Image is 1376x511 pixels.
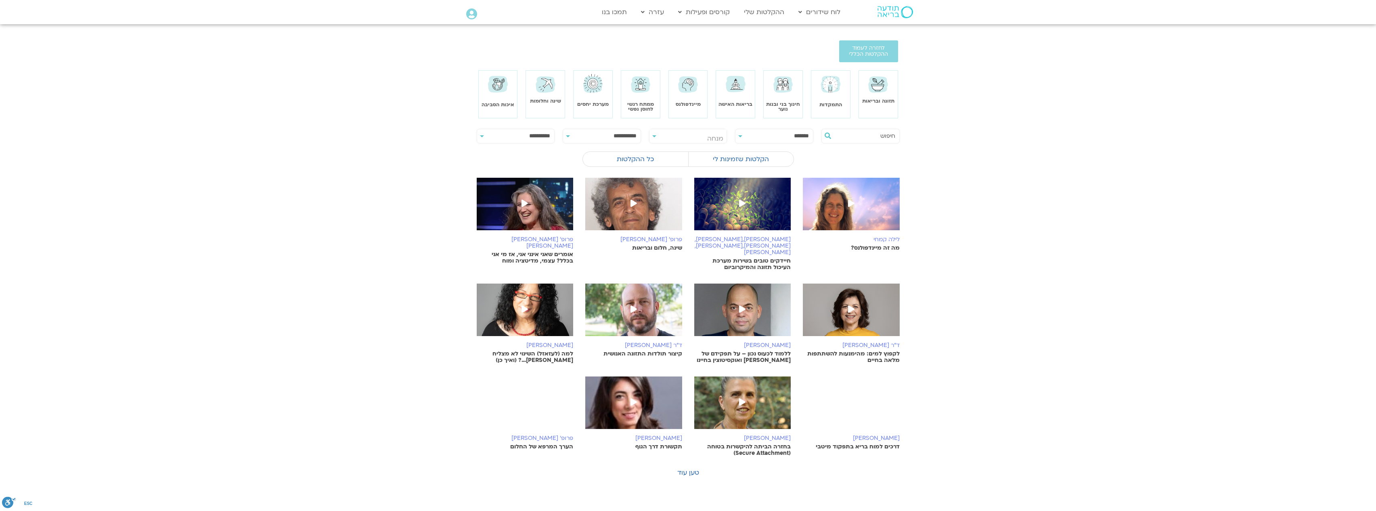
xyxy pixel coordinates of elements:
p: ללמוד לכעוס נכון – על תפקידם של [PERSON_NAME] ואוקסיטוצין בחיינו [694,351,791,364]
img: %D7%90%D7%A0%D7%90%D7%91%D7%9C%D7%94-%D7%A9%D7%A7%D7%93-2.jpeg [803,284,900,344]
p: חיידקים טובים בשירות מערכת העיכול תזונה והמיקרוביום [694,258,791,271]
h6: [PERSON_NAME] [585,435,682,442]
p: בחזרה הביתה להיקשרות בטוחה (Secure Attachment) [694,444,791,456]
a: תזונה ובריאות [862,98,894,104]
img: arnina_kishtan.jpg [477,284,574,344]
a: לוח שידורים [794,4,844,20]
img: %D7%9E%D7%99%D7%99%D7%A0%D7%93%D7%A4%D7%95%D7%9C%D7%A0%D7%A1.jpg [803,178,900,238]
p: קיצור תולדות התזונה האנושית [585,351,682,357]
a: [PERSON_NAME] תקשורת דרך הגוף [585,376,682,450]
a: תמכו בנו [598,4,631,20]
img: %D7%90%D7%95%D7%A8%D7%99-%D7%9E%D7%90%D7%99%D7%A8-%D7%A6%D7%99%D7%96%D7%99%D7%A7-1.jpeg [585,284,682,344]
a: פרופ׳ [PERSON_NAME] הערך המרפא של החלום [477,376,574,450]
img: 2%D7%90%D7%99%D7%9C%D7%A0%D7%99%D7%AA-%D7%AA%D7%93%D7%9E%D7%95%D7%A8-1-1.jpg [585,376,682,437]
p: תקשורת דרך הגוף [585,444,682,450]
a: [PERSON_NAME] בחזרה הביתה להיקשרות בטוחה (Secure Attachment) [694,376,791,456]
h6: [PERSON_NAME],[PERSON_NAME],[PERSON_NAME],[PERSON_NAME],[PERSON_NAME] [694,236,791,256]
label: הקלטות שזמינות לי [688,151,794,167]
p: שינה, חלום ובריאות [585,245,682,251]
input: חיפוש [834,129,895,143]
a: בריאות האישה [718,101,752,107]
img: %D7%90%D7%91%D7%99%D7%91%D7%94.png [477,178,574,238]
a: פרופ׳ [PERSON_NAME] שינה, חלום ובריאות [585,178,682,251]
a: ד"ר [PERSON_NAME] לקפוץ למים: מהימנעות להשתתפות מלאה בחיים [803,284,900,364]
h6: פרופ׳ [PERSON_NAME] [477,435,574,442]
img: %D7%A8%D7%95%D7%AA-%D7%91%D7%9F-%D7%90%D7%A9%D7%A8.jpg [694,376,791,437]
span: לחזרה לעמוד ההקלטות הכללי [849,45,888,57]
h6: ד"ר [PERSON_NAME] [803,342,900,349]
span: מנחה [707,134,723,143]
a: [PERSON_NAME] ללמוד לכעוס נכון – על תפקידם של [PERSON_NAME] ואוקסיטוצין בחיינו [694,284,791,364]
a: פרופ' [PERSON_NAME][PERSON_NAME] אומרים שאני אינני אני, אז מי אני בכלל? עצמי, מדיטציה ומוח [477,178,574,264]
h6: [PERSON_NAME] [803,435,900,442]
a: ד"ר [PERSON_NAME] קיצור תולדות התזונה האנושית [585,284,682,357]
a: לחזרה לעמוד ההקלטות הכללי [839,40,898,62]
h6: [PERSON_NAME] [477,342,574,349]
img: תודעה בריאה [878,6,913,18]
h6: ד"ר [PERSON_NAME] [585,342,682,349]
a: ההקלטות שלי [740,4,788,20]
a: לילה קמחי מה זה מיינדפולנס? [803,178,900,251]
a: חינוך בני ובנות נוער [766,101,800,112]
a: מערכת יחסים [577,101,609,107]
a: [PERSON_NAME] דרכים למוח בריא בתפקוד מיטבי [803,376,900,450]
h6: לילה קמחי [803,236,900,243]
h6: פרופ' [PERSON_NAME][PERSON_NAME] [477,236,574,249]
img: %D7%90%D7%95%D7%A4%D7%99%D7%A8-%D7%A4%D7%95%D7%92%D7%9C-1.jpg [803,376,900,437]
img: %D7%A4%D7%A8%D7%95%D7%A4%D7%B3-%D7%90%D7%91%D7%A9%D7%9C%D7%95%D7%9D-%D7%90%D7%9C%D7%99%D7%A6%D7%9... [585,178,682,238]
a: עזרה [637,4,668,20]
a: טען עוד [677,468,699,477]
h6: [PERSON_NAME] [694,435,791,442]
h6: [PERSON_NAME] [694,342,791,349]
a: ממתח רגשי לחוסן נפשי [627,101,654,112]
a: שינה וחלומות [530,98,561,104]
p: דרכים למוח בריא בתפקוד מיטבי [803,444,900,450]
h6: פרופ׳ [PERSON_NAME] [585,236,682,243]
a: התמקדות [819,101,842,108]
p: אומרים שאני אינני אני, אז מי אני בכלל? עצמי, מדיטציה ומוח [477,251,574,264]
p: הערך המרפא של החלום [477,444,574,450]
a: קורסים ופעילות [674,4,734,20]
img: Untitled-design-8.png [694,178,791,238]
a: מיינדפולנס [676,101,701,107]
p: לקפוץ למים: מהימנעות להשתתפות מלאה בחיים [803,351,900,364]
a: [PERSON_NAME],[PERSON_NAME],[PERSON_NAME],[PERSON_NAME],[PERSON_NAME] חיידקים טובים בשירות מערכת ... [694,178,791,271]
p: למה (לעזאזל) השינוי לא מצליח [PERSON_NAME]…? (ואיך כן) [477,351,574,364]
label: כל ההקלטות [583,151,688,167]
a: איכות הסביבה [482,101,514,108]
img: %D7%A4%D7%A8%D7%95%D7%A4%D7%B3-%D7%A8%D7%95%D7%99%D7%AA-%D7%A8%D7%90%D7%95%D7%A4%D7%9E%D7%9F-1.jpg [477,376,574,437]
a: [PERSON_NAME] למה (לעזאזל) השינוי לא מצליח [PERSON_NAME]…? (ואיך כן) [477,284,574,364]
img: %D7%AA%D7%9E%D7%99%D7%A8-%D7%90%D7%A9%D7%9E%D7%9F-e1601904146928-2.jpg [694,284,791,344]
p: מה זה מיינדפולנס? [803,245,900,251]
